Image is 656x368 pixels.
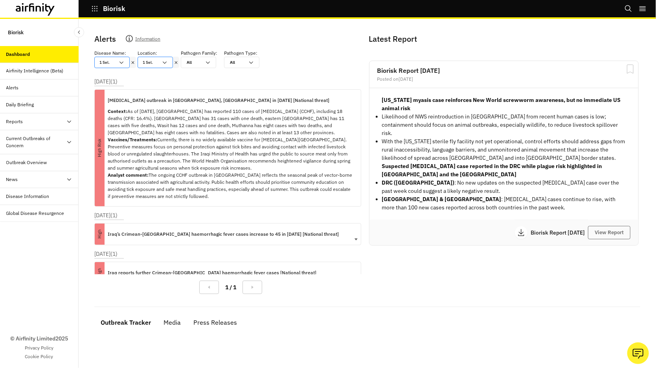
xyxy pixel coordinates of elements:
button: View Report [588,226,630,239]
p: Latest Report [369,33,638,45]
button: Next Page [243,281,262,294]
p: Iraq reports further Crimean-[GEOGRAPHIC_DATA] haemorrhagic fever cases [National threat] [108,268,316,277]
p: [DATE] ( 1 ) [94,211,118,220]
strong: Suspected [MEDICAL_DATA] case reported in the DRC while plague risk highlighted in [GEOGRAPHIC_DA... [382,163,602,178]
div: Global Disease Resurgence [6,210,64,217]
strong: Context: [108,108,127,114]
div: Disease Information [6,193,50,200]
div: Outbreak Tracker [101,316,151,328]
p: [MEDICAL_DATA] outbreak in [GEOGRAPHIC_DATA], [GEOGRAPHIC_DATA] in [DATE] [National threat] [108,96,329,105]
strong: Vaccines/Treatments: [108,137,157,142]
p: Pathogen Family : [181,50,217,57]
p: Biorisk Report [DATE] [531,230,588,235]
p: Biorisk [103,5,125,12]
div: Posted on [DATE] [377,77,631,81]
p: Biorisk [8,25,24,40]
p: Likelihood of NWS reintroduction in [GEOGRAPHIC_DATA] from recent human cases is low; containment... [382,113,626,137]
div: Daily Briefing [6,101,34,108]
strong: DRC ([GEOGRAPHIC_DATA]) [382,179,455,186]
p: Iraq’s Crimean-[GEOGRAPHIC_DATA] haemorrhagic fever cases increase to 45 in [DATE] [National threat] [108,230,339,239]
p: High [89,229,110,239]
p: Disease Name : [94,50,126,57]
p: With the [US_STATE] sterile fly facility not yet operational, control efforts should address gaps... [382,137,626,162]
button: Biorisk [91,2,125,15]
div: 1 Sel. [138,57,162,68]
a: Privacy Policy [25,344,53,351]
div: Reports [6,118,23,125]
div: 1 Sel. [95,57,118,68]
strong: Analyst comment: [108,172,149,178]
div: Airfinity Intelligence (Beta) [6,67,64,74]
div: Dashboard [6,51,30,58]
p: Location : [138,50,157,57]
div: Current Outbreaks of Concern [6,135,66,149]
div: Alerts [6,84,19,91]
button: Previous Page [199,281,219,294]
button: Close Sidebar [74,27,84,37]
p: High Risk [42,143,158,153]
p: 1 / 1 [225,283,236,292]
svg: Bookmark Report [625,64,635,74]
strong: [US_STATE] myasis case reinforces New World screwworm awareness, but no immediate US animal risk [382,96,621,112]
p: High [89,268,110,278]
p: [DATE] ( 1 ) [94,78,118,86]
p: Information [135,35,160,46]
li: : No new updates on the suspected [MEDICAL_DATA] case over the past week could suggest a likely n... [382,179,626,195]
div: Press Releases [193,316,237,328]
p: As of [DATE], [GEOGRAPHIC_DATA] has reported 110 cases of [MEDICAL_DATA] (CCHF), including 18 dea... [108,108,355,200]
button: Ask our analysts [627,342,649,364]
p: © Airfinity Limited 2025 [10,335,68,343]
h2: Biorisk Report [DATE] [377,67,631,74]
button: Search [625,2,632,15]
p: [DATE] ( 1 ) [94,250,118,258]
div: Outbreak Overview [6,159,47,166]
a: Cookie Policy [25,353,53,360]
div: Media [164,316,181,328]
p: Pathogen Type : [224,50,257,57]
p: : [MEDICAL_DATA] cases continue to rise, with more than 100 new cases reported across both countr... [382,195,626,212]
p: Alerts [94,33,116,45]
strong: [GEOGRAPHIC_DATA] & [GEOGRAPHIC_DATA] [382,196,502,203]
div: News [6,176,18,183]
